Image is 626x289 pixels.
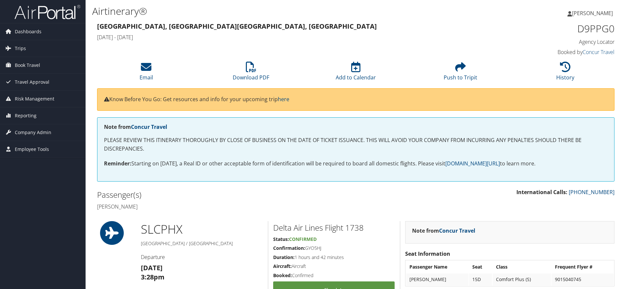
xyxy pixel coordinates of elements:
[15,57,40,73] span: Book Travel
[493,261,551,273] th: Class
[412,227,475,234] strong: Note from
[104,95,608,104] p: Know Before You Go: Get resources and info for your upcoming trip
[104,159,608,168] p: Starting on [DATE], a Real ID or other acceptable form of identification will be required to boar...
[104,123,167,130] strong: Note from
[15,91,54,107] span: Risk Management
[233,65,269,81] a: Download PDF
[405,250,450,257] strong: Seat Information
[406,274,468,285] td: [PERSON_NAME]
[444,65,477,81] a: Push to Tripit
[445,160,500,167] a: [DOMAIN_NAME][URL]
[516,188,567,196] strong: International Calls:
[273,245,305,251] strong: Confirmation:
[273,263,395,270] h5: Aircraft
[141,263,163,272] strong: [DATE]
[406,261,468,273] th: Passenger Name
[15,141,49,158] span: Employee Tools
[273,222,395,233] h2: Delta Air Lines Flight 1738
[439,227,475,234] a: Concur Travel
[15,74,49,90] span: Travel Approval
[97,189,351,200] h2: Passenger(s)
[493,48,615,56] h4: Booked by
[97,22,377,31] strong: [GEOGRAPHIC_DATA], [GEOGRAPHIC_DATA] [GEOGRAPHIC_DATA], [GEOGRAPHIC_DATA]
[552,274,613,285] td: 9015040745
[15,107,37,124] span: Reporting
[141,240,263,247] h5: [GEOGRAPHIC_DATA] / [GEOGRAPHIC_DATA]
[556,65,574,81] a: History
[493,22,615,36] h1: D9PPG0
[141,253,263,261] h4: Departure
[15,23,41,40] span: Dashboards
[273,254,395,261] h5: 1 hours and 42 minutes
[493,274,551,285] td: Comfort Plus (S)
[273,254,295,260] strong: Duration:
[140,65,153,81] a: Email
[141,273,165,281] strong: 3:28pm
[336,65,376,81] a: Add to Calendar
[572,10,613,17] span: [PERSON_NAME]
[273,245,395,251] h5: GYO5HJ
[141,221,263,238] h1: SLC PHX
[97,34,483,41] h4: [DATE] - [DATE]
[273,263,292,269] strong: Aircraft:
[273,272,292,278] strong: Booked:
[273,236,289,242] strong: Status:
[15,40,26,57] span: Trips
[104,136,608,153] p: PLEASE REVIEW THIS ITINERARY THOROUGHLY BY CLOSE OF BUSINESS ON THE DATE OF TICKET ISSUANCE. THIS...
[569,188,614,196] a: [PHONE_NUMBER]
[289,236,317,242] span: Confirmed
[567,3,619,23] a: [PERSON_NAME]
[278,96,289,103] a: here
[92,4,444,18] h1: Airtinerary®
[273,272,395,279] h5: Confirmed
[104,160,131,167] strong: Reminder:
[14,4,80,20] img: airportal-logo.png
[583,48,614,56] a: Concur Travel
[131,123,167,130] a: Concur Travel
[493,38,615,45] h4: Agency Locator
[15,124,51,141] span: Company Admin
[97,203,351,210] h4: [PERSON_NAME]
[552,261,613,273] th: Frequent Flyer #
[469,261,492,273] th: Seat
[469,274,492,285] td: 15D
